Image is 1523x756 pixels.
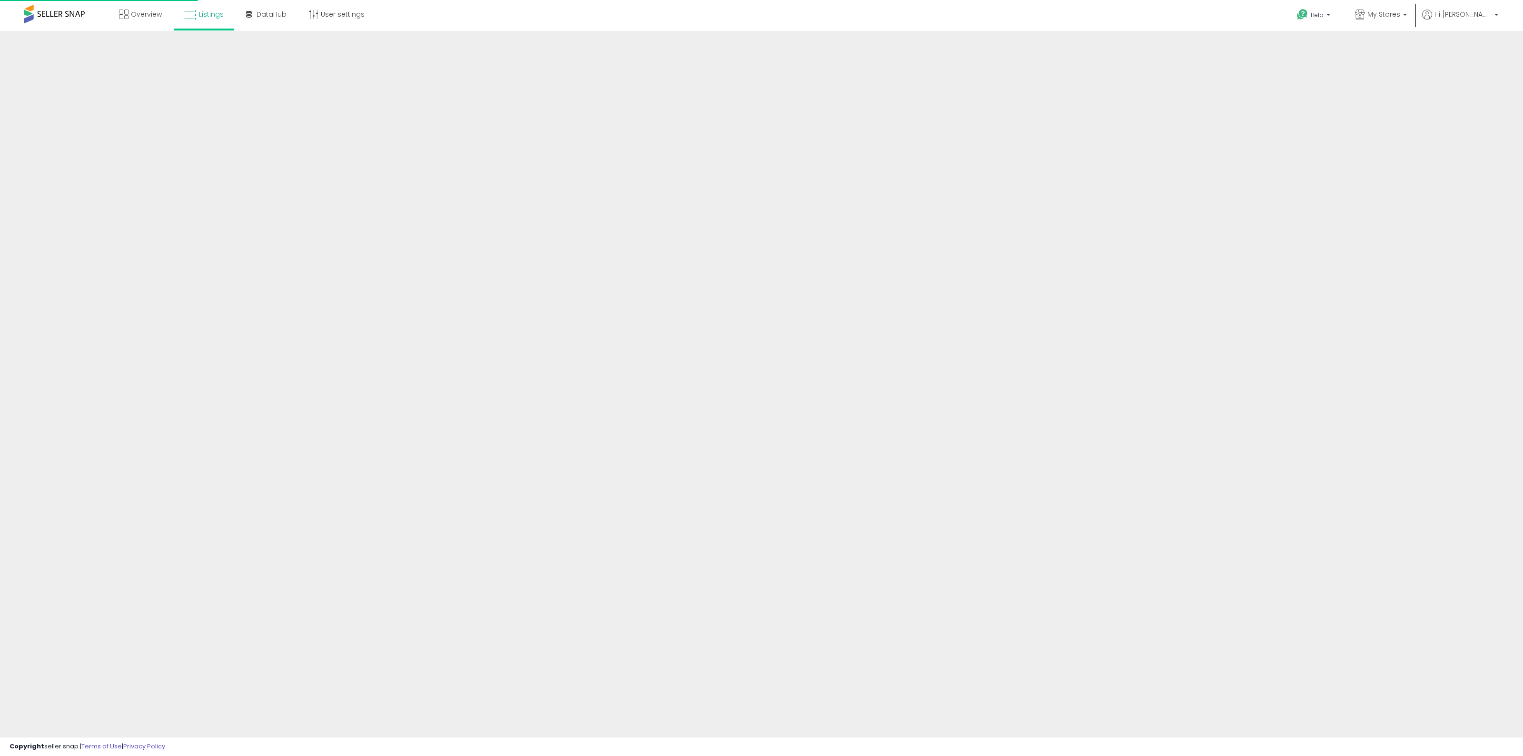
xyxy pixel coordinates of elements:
[1311,11,1324,19] span: Help
[1296,9,1308,20] i: Get Help
[1434,10,1492,19] span: Hi [PERSON_NAME]
[1289,1,1340,31] a: Help
[1367,10,1400,19] span: My Stores
[131,10,162,19] span: Overview
[1422,10,1498,31] a: Hi [PERSON_NAME]
[199,10,224,19] span: Listings
[257,10,287,19] span: DataHub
